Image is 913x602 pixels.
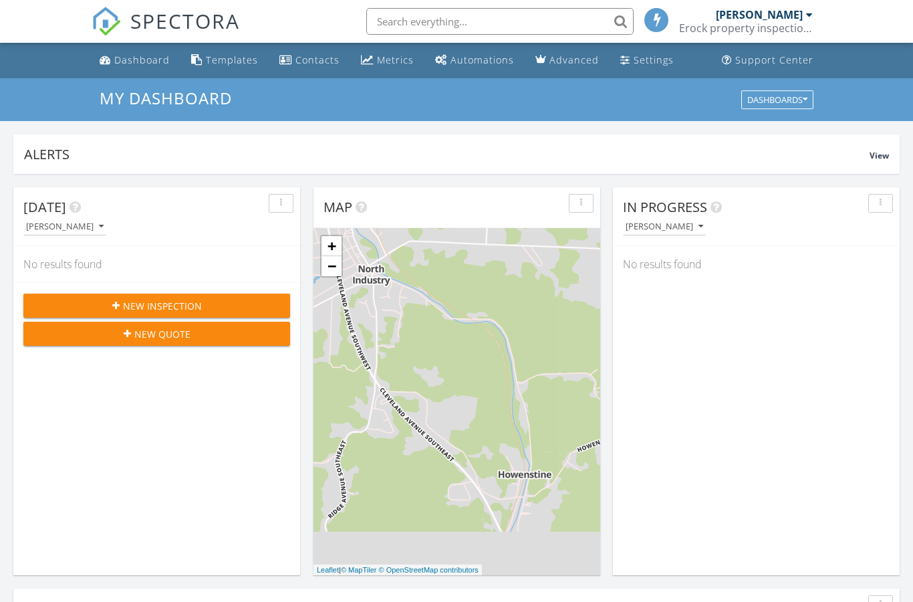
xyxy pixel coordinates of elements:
a: Support Center [716,48,819,73]
div: Dashboard [114,54,170,66]
a: Zoom out [321,256,342,276]
div: | [313,565,482,576]
span: SPECTORA [130,7,240,35]
a: © OpenStreetMap contributors [379,566,479,574]
div: Settings [634,54,674,66]
div: No results found [13,246,300,282]
div: Dashboards [747,95,807,104]
div: No results found [613,246,900,282]
a: © MapTiler [341,566,377,574]
button: New Quote [23,322,290,346]
div: Support Center [735,54,813,66]
div: [PERSON_NAME] [26,222,104,231]
div: Automations [450,54,514,66]
a: Settings [615,48,679,73]
a: Metrics [356,48,419,73]
span: Map [323,198,352,216]
a: Zoom in [321,236,342,256]
div: Metrics [377,54,414,66]
button: Dashboards [741,90,813,109]
a: Automations (Basic) [430,48,519,73]
div: [PERSON_NAME] [626,222,703,231]
a: Advanced [530,48,604,73]
a: Templates [186,48,263,73]
button: [PERSON_NAME] [23,218,106,236]
input: Search everything... [366,8,634,35]
span: [DATE] [23,198,66,216]
a: SPECTORA [92,18,240,46]
span: View [870,150,889,161]
div: Templates [206,54,258,66]
a: Leaflet [317,566,339,574]
button: New Inspection [23,294,290,318]
span: New Quote [134,327,190,341]
div: Erock property inspections [679,21,813,35]
button: [PERSON_NAME] [623,218,706,236]
div: Alerts [24,145,870,163]
a: Dashboard [94,48,175,73]
span: New Inspection [123,299,202,313]
div: Contacts [295,54,340,66]
span: In Progress [623,198,707,216]
a: Contacts [274,48,345,73]
img: The Best Home Inspection Software - Spectora [92,7,121,36]
span: My Dashboard [100,87,232,109]
div: [PERSON_NAME] [716,8,803,21]
div: Advanced [549,54,599,66]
